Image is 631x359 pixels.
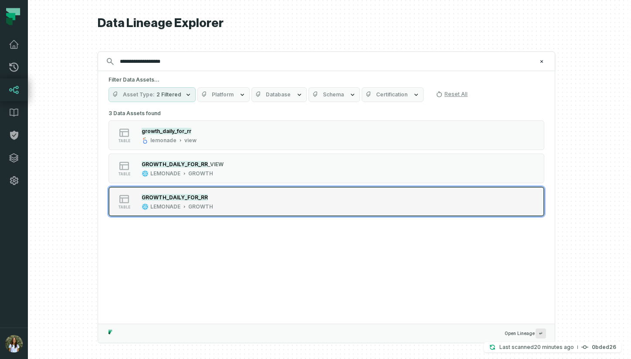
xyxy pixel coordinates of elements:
button: Platform [197,87,250,102]
button: tablelemonadeview [109,120,544,150]
h5: Filter Data Assets... [109,76,544,83]
div: GROWTH [188,170,213,177]
span: Press ↵ to add a new Data Asset to the graph [536,328,546,338]
button: Reset All [432,87,471,101]
p: Last scanned [499,343,574,352]
mark: growth_daily_for_rr [142,128,191,134]
span: table [118,205,130,209]
span: Asset Type [123,91,155,98]
div: lemonade [150,137,176,144]
mark: GROWTH_DAILY_FOR_RR [142,161,208,168]
div: GROWTH [188,203,213,210]
h1: Data Lineage Explorer [98,16,555,31]
span: Platform [212,91,234,98]
button: tableLEMONADEGROWTH [109,187,544,216]
div: Suggestions [98,107,555,324]
button: Clear search query [537,57,546,66]
div: LEMONADE [150,203,180,210]
relative-time: Sep 21, 2025, 3:10 PM GMT+3 [534,344,574,350]
span: table [118,139,130,143]
span: Certification [376,91,407,98]
button: Schema [309,87,360,102]
div: view [184,137,197,144]
span: _VIEW [208,161,224,168]
img: avatar of Noa Gordon [5,335,23,352]
span: 2 Filtered [156,91,181,98]
div: 3 Data Assets found [109,107,544,228]
button: Certification [362,87,424,102]
button: Last scanned[DATE] 3:10:29 PM0bded26 [484,342,621,352]
span: table [118,172,130,176]
span: Schema [323,91,344,98]
h4: 0bded26 [592,345,616,350]
span: Database [266,91,291,98]
mark: GROWTH_DAILY_FOR_RR [142,194,208,201]
button: tableLEMONADEGROWTH [109,154,544,183]
span: Open Lineage [505,328,546,338]
button: Database [251,87,307,102]
div: LEMONADE [150,170,180,177]
button: Asset Type2 Filtered [109,87,196,102]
